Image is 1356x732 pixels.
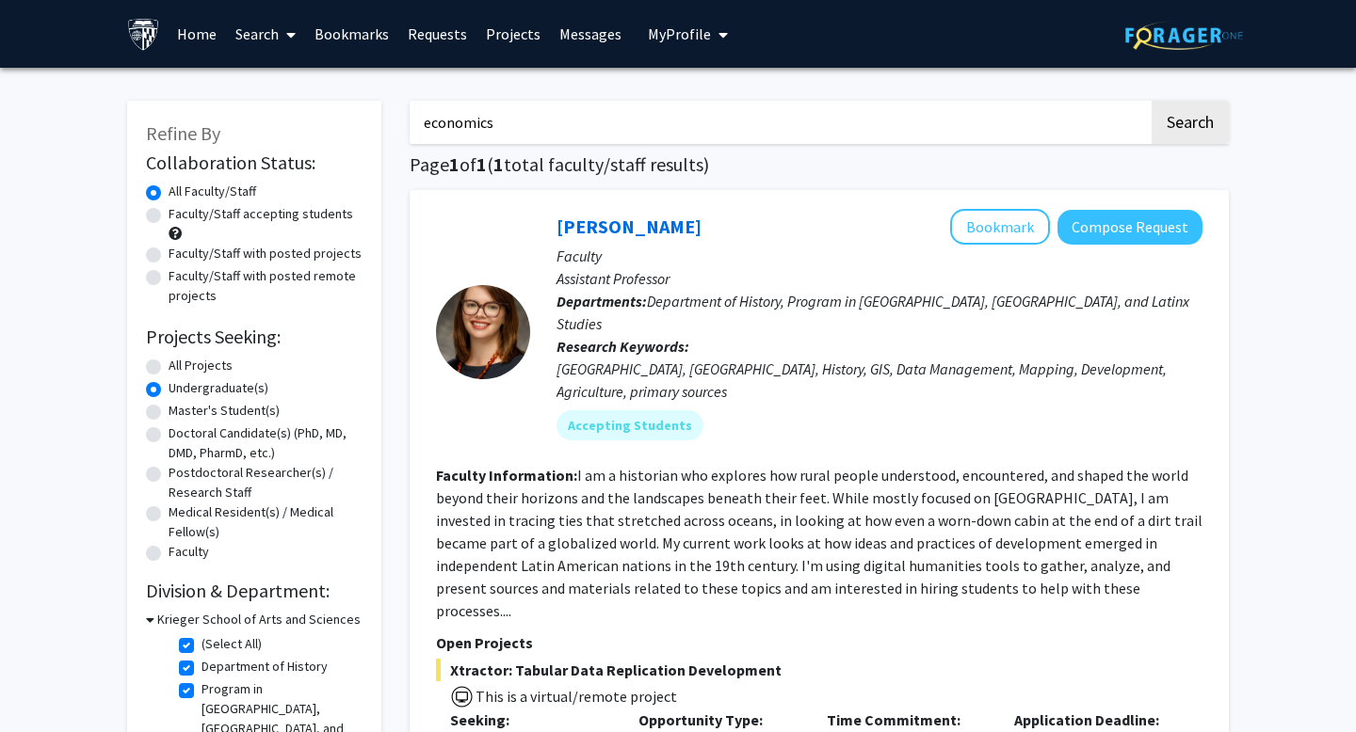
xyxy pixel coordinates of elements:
[638,708,799,731] p: Opportunity Type:
[557,215,702,238] a: [PERSON_NAME]
[450,708,610,731] p: Seeking:
[557,410,703,440] mat-chip: Accepting Students
[169,244,362,263] label: Faculty/Staff with posted projects
[202,657,328,676] label: Department of History
[1152,101,1229,144] button: Search
[827,708,987,731] p: Time Commitment:
[226,1,305,67] a: Search
[169,401,280,421] label: Master's Student(s)
[202,634,262,654] label: (Select All)
[648,24,711,43] span: My Profile
[169,266,363,306] label: Faculty/Staff with posted remote projects
[146,580,363,602] h2: Division & Department:
[169,542,209,562] label: Faculty
[436,466,1203,620] fg-read-more: I am a historian who explores how rural people understood, encountered, and shaped the world beyo...
[557,337,689,356] b: Research Keywords:
[476,152,487,176] span: 1
[169,204,353,224] label: Faculty/Staff accepting students
[127,18,160,51] img: Johns Hopkins University Logo
[436,466,577,485] b: Faculty Information:
[168,1,226,67] a: Home
[1057,210,1203,245] button: Compose Request to Casey Lurtz
[557,292,647,310] b: Departments:
[146,326,363,348] h2: Projects Seeking:
[493,152,504,176] span: 1
[557,292,1189,333] span: Department of History, Program in [GEOGRAPHIC_DATA], [GEOGRAPHIC_DATA], and Latinx Studies
[410,101,1149,144] input: Search Keywords
[1125,21,1243,50] img: ForagerOne Logo
[146,121,220,145] span: Refine By
[950,209,1050,245] button: Add Casey Lurtz to Bookmarks
[169,463,363,502] label: Postdoctoral Researcher(s) / Research Staff
[436,631,1203,654] p: Open Projects
[305,1,398,67] a: Bookmarks
[550,1,631,67] a: Messages
[474,687,677,706] span: This is a virtual/remote project
[449,152,460,176] span: 1
[169,356,233,375] label: All Projects
[476,1,550,67] a: Projects
[436,659,1203,681] span: Xtractor: Tabular Data Replication Development
[169,423,363,463] label: Doctoral Candidate(s) (PhD, MD, DMD, PharmD, etc.)
[1014,708,1174,731] p: Application Deadline:
[169,502,363,542] label: Medical Resident(s) / Medical Fellow(s)
[146,151,363,174] h2: Collaboration Status:
[398,1,476,67] a: Requests
[14,647,80,718] iframe: Chat
[169,182,256,201] label: All Faculty/Staff
[557,267,1203,290] p: Assistant Professor
[157,610,361,629] h3: Krieger School of Arts and Sciences
[410,153,1229,176] h1: Page of ( total faculty/staff results)
[557,245,1203,267] p: Faculty
[169,378,268,398] label: Undergraduate(s)
[557,358,1203,403] div: [GEOGRAPHIC_DATA], [GEOGRAPHIC_DATA], History, GIS, Data Management, Mapping, Development, Agricu...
